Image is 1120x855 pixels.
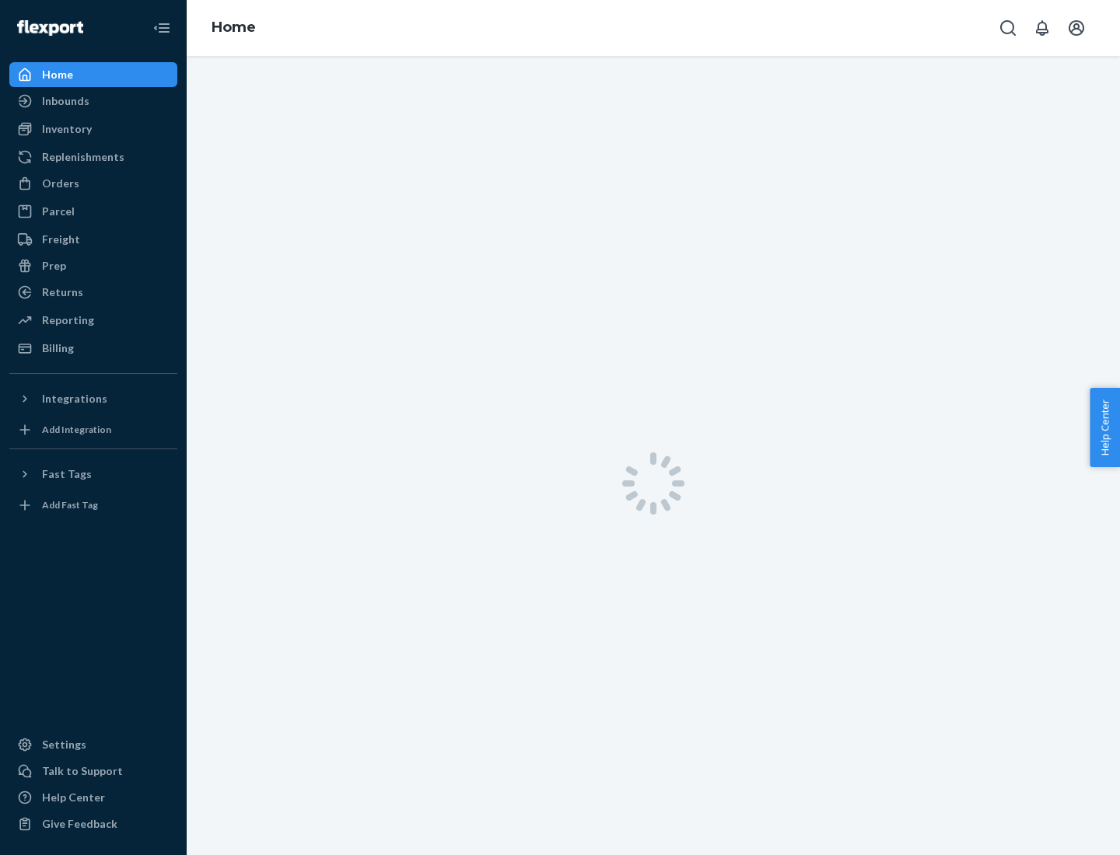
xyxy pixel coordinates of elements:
div: Talk to Support [42,763,123,779]
a: Home [212,19,256,36]
div: Add Integration [42,423,111,436]
ol: breadcrumbs [199,5,268,51]
div: Inbounds [42,93,89,109]
div: Parcel [42,204,75,219]
div: Give Feedback [42,816,117,832]
a: Parcel [9,199,177,224]
div: Help Center [42,790,105,805]
div: Add Fast Tag [42,498,98,511]
div: Integrations [42,391,107,407]
a: Prep [9,253,177,278]
a: Returns [9,280,177,305]
div: Inventory [42,121,92,137]
div: Settings [42,737,86,752]
a: Reporting [9,308,177,333]
div: Fast Tags [42,466,92,482]
div: Billing [42,340,74,356]
a: Add Integration [9,417,177,442]
button: Open Search Box [992,12,1024,44]
a: Home [9,62,177,87]
button: Close Navigation [146,12,177,44]
a: Billing [9,336,177,361]
a: Add Fast Tag [9,493,177,518]
div: Prep [42,258,66,274]
div: Replenishments [42,149,124,165]
div: Freight [42,232,80,247]
button: Help Center [1090,388,1120,467]
a: Inbounds [9,89,177,113]
a: Settings [9,732,177,757]
div: Reporting [42,312,94,328]
a: Orders [9,171,177,196]
div: Orders [42,176,79,191]
div: Home [42,67,73,82]
a: Help Center [9,785,177,810]
button: Fast Tags [9,462,177,487]
button: Open account menu [1061,12,1092,44]
div: Returns [42,284,83,300]
a: Inventory [9,117,177,141]
a: Replenishments [9,145,177,169]
button: Give Feedback [9,811,177,836]
a: Talk to Support [9,759,177,783]
button: Open notifications [1027,12,1058,44]
img: Flexport logo [17,20,83,36]
a: Freight [9,227,177,252]
button: Integrations [9,386,177,411]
